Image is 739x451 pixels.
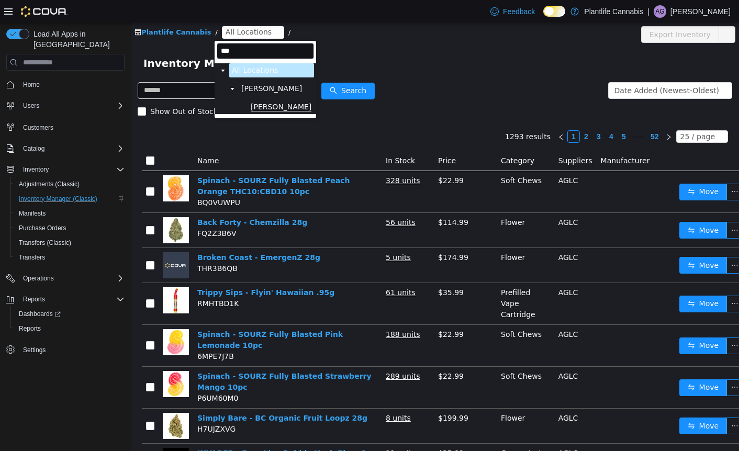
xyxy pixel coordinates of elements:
[548,199,597,216] button: icon: swapMove
[548,395,597,412] button: icon: swapMove
[66,349,241,369] a: Spinach - SOURZ Fully Blasted Strawberry Mango 10pc
[366,386,423,421] td: Flower
[23,81,40,89] span: Home
[307,154,333,162] span: $22.99
[499,108,516,120] li: Next 5 Pages
[428,231,447,239] span: AGLC
[23,346,46,354] span: Settings
[366,302,423,344] td: Soft Chews
[15,193,102,205] a: Inventory Manager (Classic)
[32,265,58,291] img: Trippy Sips - Flyin' Hawaiian .95g hero shot
[66,134,88,142] span: Name
[543,6,565,17] input: Dark Mode
[19,195,97,203] span: Inventory Manager (Classic)
[4,6,10,13] i: icon: shop
[307,349,333,358] span: $22.99
[596,161,612,178] button: icon: ellipsis
[366,261,423,302] td: Prefilled Vape Cartridge
[370,134,404,142] span: Category
[191,60,244,77] button: icon: searchSearch
[23,123,53,132] span: Customers
[98,41,183,55] span: All Locations
[15,178,125,190] span: Adjustments (Classic)
[470,134,519,142] span: Manufacturer
[487,108,499,120] a: 5
[486,1,539,22] a: Feedback
[436,108,449,120] li: 1
[307,426,333,435] span: $25.99
[550,108,584,120] div: 25 / page
[32,153,58,179] img: Spinach - SOURZ Fully Blasted Peach Orange THC10:CBD10 10pc hero shot
[307,134,325,142] span: Price
[255,308,289,316] u: 188 units
[366,344,423,386] td: Soft Chews
[110,62,171,70] span: [PERSON_NAME]
[584,5,643,18] p: Plantlife Cannabis
[66,231,189,239] a: Broken Coast - EmergenZ 28g
[66,242,107,250] span: THR3B6QB
[499,108,516,120] span: •••
[32,307,58,333] img: Spinach - SOURZ Fully Blasted Pink Lemonade 10pc hero shot
[428,391,447,400] span: AGLC
[596,199,612,216] button: icon: ellipsis
[23,274,54,283] span: Operations
[15,236,125,249] span: Transfers (Classic)
[462,108,474,120] li: 3
[19,343,125,356] span: Settings
[462,108,474,120] a: 3
[255,349,289,358] u: 289 units
[66,330,103,338] span: 6MPE7J7B
[10,191,129,206] button: Inventory Manager (Classic)
[10,235,129,250] button: Transfers (Classic)
[19,293,49,306] button: Reports
[424,108,436,120] li: Previous Page
[99,64,104,69] i: icon: caret-down
[487,108,499,120] li: 5
[32,230,58,256] img: Broken Coast - EmergenZ 28g placeholder
[2,342,129,357] button: Settings
[23,144,44,153] span: Catalog
[108,59,183,73] span: Ashton
[596,315,612,332] button: icon: ellipsis
[2,98,129,113] button: Users
[307,196,338,204] span: $114.99
[66,391,237,400] a: Simply Bare - BC Organic Fruit Loopz 28g
[588,4,604,20] button: icon: ellipsis
[517,108,531,120] a: 52
[307,231,338,239] span: $174.99
[23,102,39,110] span: Users
[428,154,447,162] span: AGLC
[19,99,43,112] button: Users
[428,349,447,358] span: AGLC
[596,395,612,412] button: icon: ellipsis
[255,426,285,435] u: 11 units
[548,357,597,374] button: icon: swapMove
[586,111,592,118] i: icon: down
[596,273,612,290] button: icon: ellipsis
[255,196,285,204] u: 56 units
[19,142,125,155] span: Catalog
[10,177,129,191] button: Adjustments (Classic)
[32,390,58,416] img: Simply Bare - BC Organic Fruit Loopz 28g hero shot
[15,236,75,249] a: Transfers (Classic)
[13,32,131,49] span: Inventory Manager
[19,224,66,232] span: Purchase Orders
[21,6,68,17] img: Cova
[428,266,447,274] span: AGLC
[503,6,535,17] span: Feedback
[475,108,486,120] a: 4
[19,272,58,285] button: Operations
[15,251,49,264] a: Transfers
[19,253,45,262] span: Transfers
[66,402,105,411] span: H7UJZXVG
[66,426,240,435] a: INVADER - Fuze Live Bubble Hash Pipe .8g
[427,111,433,118] i: icon: left
[366,190,423,225] td: Flower
[10,206,129,221] button: Manifests
[66,176,109,184] span: BQ0VUWPU
[19,310,61,318] span: Dashboards
[548,234,597,251] button: icon: swapMove
[66,207,106,215] span: FQ2Z3B6V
